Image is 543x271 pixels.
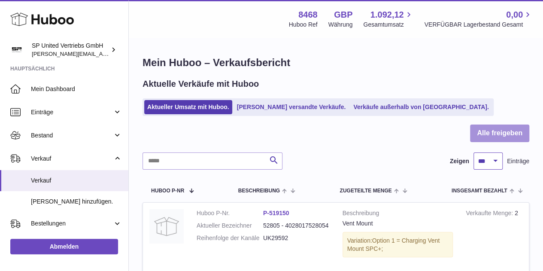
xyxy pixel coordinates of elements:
span: Verkauf [31,177,122,185]
span: VERFÜGBAR Lagerbestand Gesamt [424,21,533,29]
span: Huboo P-Nr [151,188,184,194]
dd: UK29592 [263,234,330,242]
span: Beschreibung [238,188,280,194]
strong: Verkaufte Menge [466,210,515,219]
div: Währung [328,21,353,29]
span: 1.092,12 [370,9,404,21]
strong: 8468 [298,9,318,21]
div: Variation: [343,232,453,258]
img: tim@sp-united.com [10,43,23,56]
h1: Mein Huboo – Verkaufsbericht [143,56,529,70]
a: 0,00 VERFÜGBAR Lagerbestand Gesamt [424,9,533,29]
strong: GBP [334,9,352,21]
span: ZUGETEILTE Menge [340,188,391,194]
div: Vent Mount [343,219,453,228]
label: Zeigen [450,157,469,165]
span: Option 1 = Charging Vent Mount SPC+; [347,237,440,252]
span: Bestellungen [31,219,113,228]
span: Insgesamt bezahlt [452,188,507,194]
dt: Reihenfolge der Kanäle [197,234,263,242]
a: [PERSON_NAME] versandte Verkäufe. [234,100,349,114]
span: Einträge [507,157,529,165]
a: Verkäufe außerhalb von [GEOGRAPHIC_DATA]. [350,100,491,114]
span: Einträge [31,108,113,116]
span: 0,00 [506,9,523,21]
div: SP United Vertriebs GmbH [32,42,109,58]
a: Aktueller Umsatz mit Huboo. [144,100,232,114]
span: Gesamtumsatz [363,21,413,29]
td: 2 [459,203,529,268]
div: Huboo Ref [289,21,318,29]
a: 1.092,12 Gesamtumsatz [363,9,413,29]
span: [PERSON_NAME] hinzufügen. [31,198,122,206]
span: [PERSON_NAME][EMAIL_ADDRESS][DOMAIN_NAME] [32,50,172,57]
strong: Beschreibung [343,209,453,219]
dt: Aktueller Bezeichner [197,222,263,230]
a: P-519150 [263,210,289,216]
button: Alle freigeben [470,125,529,142]
span: Bestand [31,131,113,140]
img: no-photo.jpg [149,209,184,244]
span: Verkauf [31,155,113,163]
span: Mein Dashboard [31,85,122,93]
dd: 52805 - 4028017528054 [263,222,330,230]
h2: Aktuelle Verkäufe mit Huboo [143,78,259,90]
a: Abmelden [10,239,118,254]
dt: Huboo P-Nr. [197,209,263,217]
